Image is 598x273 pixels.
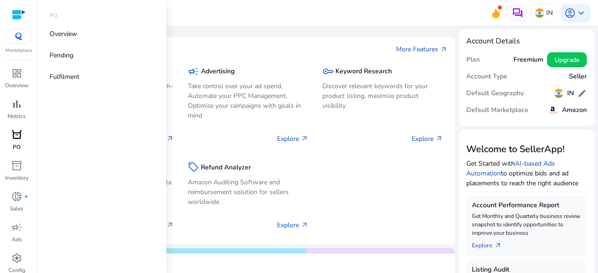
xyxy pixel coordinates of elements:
[546,5,553,21] p: IN
[466,159,555,178] a: AI-based Ads Automation
[466,159,587,188] p: Get Started with to optimize bids and ad placements to reach the right audience
[11,222,22,233] span: campaign
[277,134,308,144] p: Explore
[11,129,22,140] span: orders
[322,81,443,111] p: Discover relevant keywords for your product listing, maximize product visibility
[6,47,32,54] p: Marketplace
[188,81,308,120] p: Take control over your ad spend, Automate your PPC Management, Optimize your campaigns with goals...
[166,135,174,142] span: arrow_outward
[188,66,199,77] span: campaign
[466,73,507,81] h5: Account Type
[547,105,558,116] img: amazon.svg
[50,29,77,39] p: Overview
[201,68,235,76] h5: Advertising
[5,81,28,90] p: Overview
[301,135,308,142] span: arrow_outward
[547,52,587,67] button: Upgrade
[11,252,22,264] span: settings
[50,50,73,60] p: Pending
[50,72,79,82] p: Fulfilment
[166,221,174,229] span: arrow_outward
[535,8,544,18] img: in.svg
[11,191,22,202] span: donut_small
[567,90,574,98] h5: IN
[554,89,563,98] img: in.svg
[494,242,502,249] span: arrow_outward
[440,46,448,53] span: arrow_outward
[201,164,251,172] h5: Refund Analyzer
[10,33,27,40] img: QC-logo.svg
[188,177,308,207] p: Amazon Auditing Software and reimbursement solution for sellers worldwide.
[472,237,509,250] a: Explorearrow_outward
[24,195,28,198] span: fiber_manual_record
[466,106,528,114] h5: Default Marketplace
[396,44,448,54] a: More Featuresarrow_outward
[569,73,587,81] h5: Seller
[11,160,22,171] span: inventory_2
[466,56,480,64] h5: Plan
[50,11,57,20] p: PO
[12,235,22,244] p: Ads
[188,161,199,173] span: sell
[562,106,587,114] h5: Amazon
[513,56,543,64] h5: Freemium
[13,143,21,151] p: PO
[10,204,23,213] p: Sales
[277,220,308,230] p: Explore
[577,89,587,98] span: edit
[576,7,587,19] span: keyboard_arrow_down
[466,90,524,98] h5: Default Geography
[555,55,579,65] span: Upgrade
[435,135,443,142] span: arrow_outward
[11,68,22,79] span: dashboard
[472,202,581,210] h5: Account Performance Report
[301,221,308,229] span: arrow_outward
[335,68,392,76] h5: Keyword Research
[466,144,587,155] h3: Welcome to SellerApp!
[7,112,26,120] p: Metrics
[472,212,581,237] p: Get Monthly and Quarterly business review snapshot to identify opportunities to improve your busi...
[412,134,443,144] p: Explore
[564,7,576,19] span: account_circle
[466,37,587,46] h4: Account Details
[11,98,22,110] span: bar_chart
[322,66,334,77] span: key
[5,174,28,182] p: Inventory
